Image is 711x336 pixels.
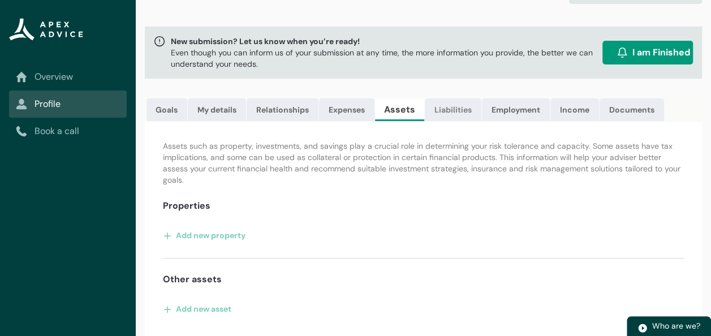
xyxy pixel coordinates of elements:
[171,47,598,70] p: Even though you can inform us of your submission at any time, the more information you provide, t...
[482,98,550,121] a: Employment
[146,98,187,121] a: Goals
[163,300,232,318] button: Add new asset
[617,47,628,58] img: alarm.svg
[16,97,120,111] a: Profile
[163,226,246,244] button: Add new property
[600,98,664,121] a: Documents
[602,41,693,64] button: I am Finished
[163,273,222,286] h4: Other assets
[319,98,374,121] a: Expenses
[375,98,424,121] a: Assets
[163,140,684,186] p: Assets such as property, investments, and savings play a crucial role in determining your risk to...
[163,199,210,213] h4: Properties
[247,98,318,121] a: Relationships
[425,98,481,121] a: Liabilities
[171,36,598,47] span: New submission? Let us know when you’re ready!
[637,323,648,333] img: play.svg
[9,18,83,41] img: Apex Advice Group
[652,321,700,331] span: Who are we?
[188,98,246,121] a: My details
[9,63,127,145] nav: Sub page
[16,70,120,84] a: Overview
[632,46,690,59] span: I am Finished
[550,98,599,121] a: Income
[16,124,120,138] a: Book a call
